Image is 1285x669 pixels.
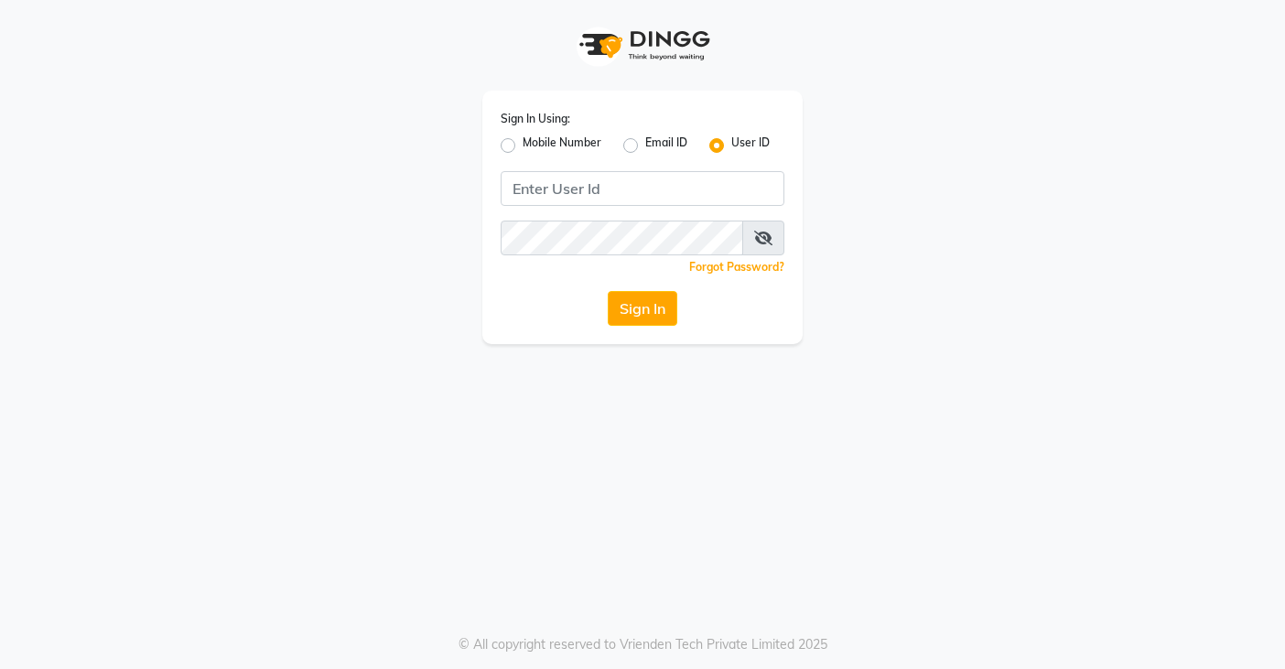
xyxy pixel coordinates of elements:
[569,18,716,72] img: logo1.svg
[523,135,601,156] label: Mobile Number
[731,135,770,156] label: User ID
[645,135,687,156] label: Email ID
[501,171,784,206] input: Username
[608,291,677,326] button: Sign In
[689,260,784,274] a: Forgot Password?
[501,111,570,127] label: Sign In Using:
[501,221,743,255] input: Username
